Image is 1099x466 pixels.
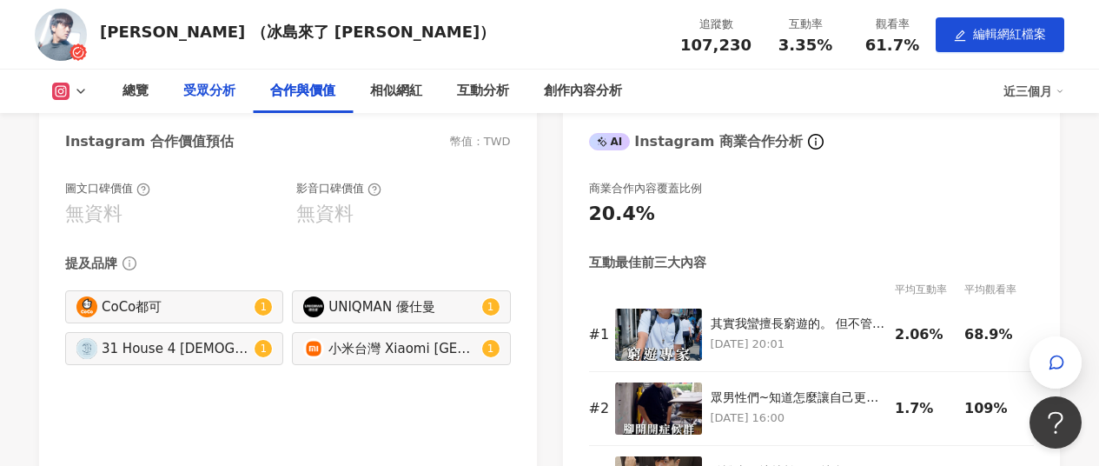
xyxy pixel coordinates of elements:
[772,16,838,33] div: 互動率
[936,17,1064,52] button: edit編輯網紅檔案
[120,254,139,273] span: info-circle
[589,254,706,272] div: 互動最佳前三大內容
[589,201,655,228] div: 20.4%
[328,297,477,316] div: UNIQMAN 優仕曼
[544,81,622,102] div: 創作內容分析
[260,301,267,313] span: 1
[296,181,381,196] div: 影音口碑價值
[973,27,1046,41] span: 編輯網紅檔案
[487,301,494,313] span: 1
[270,81,335,102] div: 合作與價值
[35,9,87,61] img: KOL Avatar
[482,298,500,316] sup: 1
[954,30,966,42] span: edit
[100,21,495,43] div: [PERSON_NAME] （冰島來了 [PERSON_NAME]）
[895,281,964,298] div: 平均互動率
[122,81,149,102] div: 總覽
[589,133,631,150] div: AI
[65,181,150,196] div: 圖文口碑價值
[65,132,234,151] div: Instagram 合作價值預估
[1003,77,1064,105] div: 近三個月
[964,325,1025,344] div: 68.9%
[65,201,122,228] div: 無資料
[457,81,509,102] div: 互動分析
[303,296,324,317] img: KOL Avatar
[615,383,702,435] img: 眾男性們~知道怎麼讓自己更舒服嗎？ 【UNIQMAN UW 男性私密慕斯】 ☝️讓你不再臭G蛋，就要用它來清潔☝️ 用過之後，只有舒服爽快，而且超方便清洗 果然是為男人設計的私密慕斯 含天然金盞...
[589,181,702,196] div: 商業合作內容覆蓋比例
[711,409,887,428] p: [DATE] 16:00
[370,81,422,102] div: 相似網紅
[680,16,751,33] div: 追蹤數
[964,399,1025,418] div: 109%
[450,134,511,150] div: 幣值：TWD
[183,81,235,102] div: 受眾分析
[303,338,324,359] img: KOL Avatar
[680,36,751,54] span: 107,230
[328,339,477,358] div: 小米台灣 Xiaomi [GEOGRAPHIC_DATA]
[482,340,500,357] sup: 1
[255,298,272,316] sup: 1
[255,340,272,357] sup: 1
[711,316,887,333] div: 其實我蠻擅長窮遊的。 但不管你喜歡上掀還是對開，這款行李箱都可以！真箱🧳 @_31house_ 的行李箱真的豪讚💼 ✨【31House 一路箱伴 奶茶控絕對愛】 出國旅行 ✈️ 就要這咖爆美奶茶...
[102,339,250,358] div: 31 House 4 [DEMOGRAPHIC_DATA]
[589,132,803,151] div: Instagram 商業合作分析
[964,281,1034,298] div: 平均觀看率
[865,37,919,54] span: 61.7%
[296,201,354,228] div: 無資料
[859,16,925,33] div: 觀看率
[589,325,606,344] div: # 1
[895,399,956,418] div: 1.7%
[102,297,250,316] div: CoCo都可
[1029,396,1082,449] iframe: Help Scout Beacon - Open
[76,296,97,317] img: KOL Avatar
[589,399,606,418] div: # 2
[895,325,956,344] div: 2.06%
[778,37,832,54] span: 3.35%
[711,335,887,354] p: [DATE] 20:01
[65,255,117,273] div: 提及品牌
[805,131,826,152] span: info-circle
[615,309,702,361] img: 其實我蠻擅長窮遊的。 但不管你喜歡上掀還是對開，這款行李箱都可以！真箱🧳 @_31house_ 的行李箱真的豪讚💼 ✨【31House 一路箱伴 奶茶控絕對愛】 出國旅行 ✈️ 就要這咖爆美奶茶...
[76,338,97,359] img: KOL Avatar
[260,343,267,355] span: 1
[711,389,887,407] div: 眾男性們~知道怎麼讓自己更舒服嗎？ 【UNIQMAN UW 男性私密慕斯】 ☝️讓你不再臭G蛋，就要用它來清潔☝️ 用過之後，只有舒服爽快，而且超方便清洗 果然是為男人設計的私密慕斯 含天然金盞...
[487,343,494,355] span: 1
